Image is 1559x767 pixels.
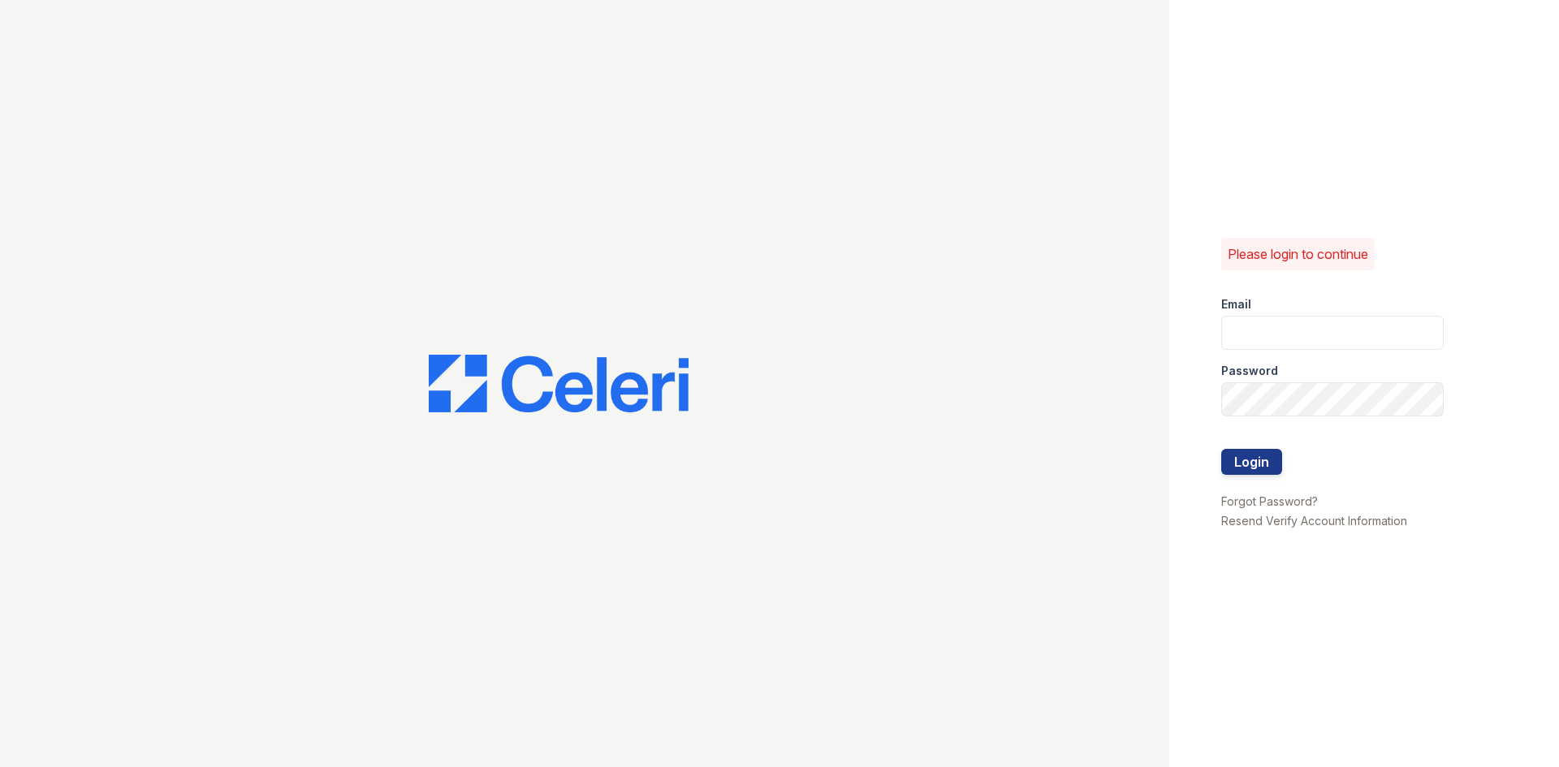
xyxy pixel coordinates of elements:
img: CE_Logo_Blue-a8612792a0a2168367f1c8372b55b34899dd931a85d93a1a3d3e32e68fde9ad4.png [429,355,689,413]
label: Email [1221,296,1251,312]
a: Forgot Password? [1221,494,1318,508]
label: Password [1221,363,1278,379]
a: Resend Verify Account Information [1221,514,1407,528]
button: Login [1221,449,1282,475]
p: Please login to continue [1228,244,1368,264]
